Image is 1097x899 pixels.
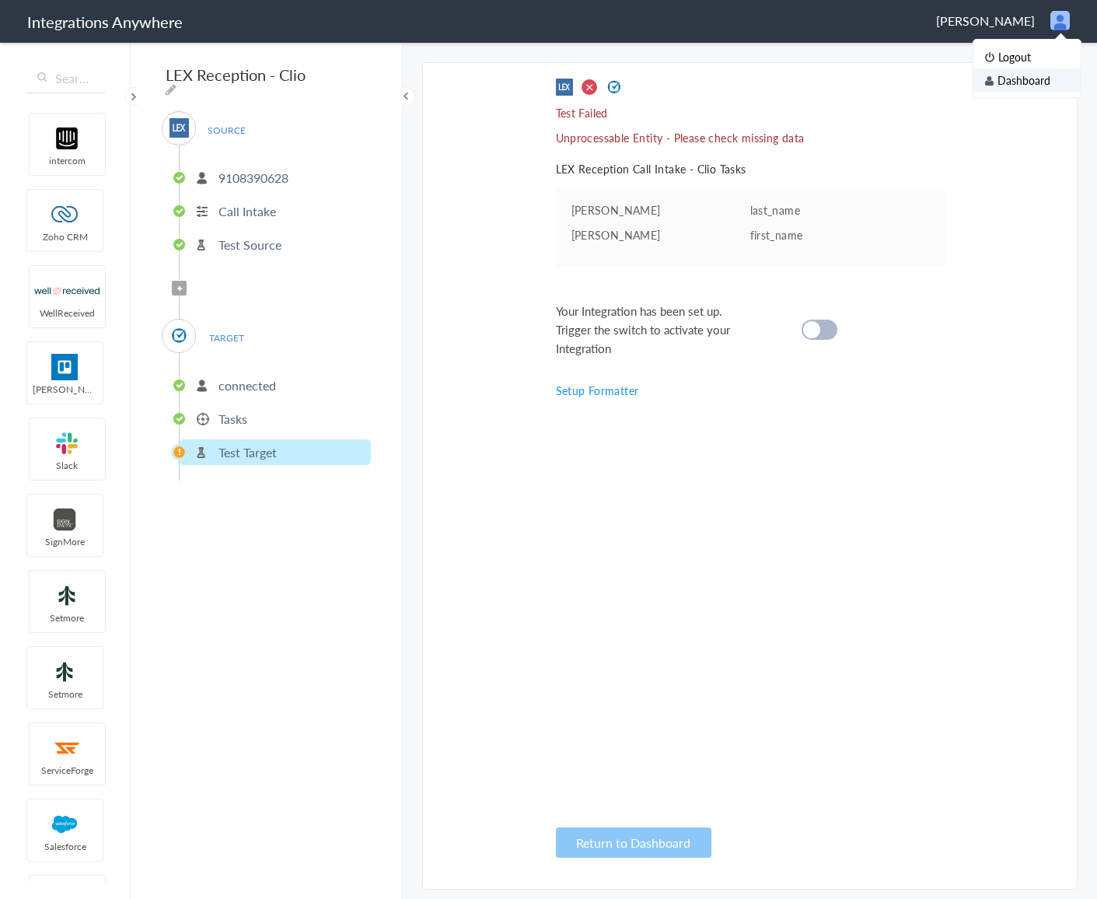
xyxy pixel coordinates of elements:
img: user.png [1050,11,1070,30]
img: target [606,79,623,96]
span: intercom [30,154,105,167]
span: Slack [30,459,105,472]
pre: [PERSON_NAME] [571,202,750,218]
p: last_name [750,202,929,218]
span: [PERSON_NAME] [936,12,1035,30]
img: source [556,79,573,96]
span: [PERSON_NAME] [27,383,103,396]
img: intercom-logo.svg [34,125,100,152]
img: clio-logo.svg [169,326,189,345]
span: WellReceived [30,306,105,320]
p: Test Target [218,443,277,461]
p: Test Source [218,236,281,254]
span: SignMore [27,535,103,548]
pre: [PERSON_NAME] [571,227,750,243]
button: Return to Dashboard [556,827,711,858]
p: Call Intake [218,202,276,220]
img: setmoreNew.jpg [34,582,100,609]
span: Setmore [27,687,103,701]
span: ServiceForge [30,764,105,777]
h5: LEX Reception Call Intake - Clio Tasks [556,161,945,177]
img: zoho-logo.svg [32,201,98,228]
span: TARGET [197,327,256,348]
input: Search... [26,64,105,93]
li: Logout [973,45,1081,68]
span: Setmore [30,611,105,624]
img: lex-app-logo.svg [169,118,189,138]
p: 9108390628 [218,169,288,187]
span: Salesforce [27,840,103,853]
p: Unprocessable Entity - Please check missing data [556,130,945,145]
span: SOURCE [197,120,256,141]
a: Setup Formatter [556,383,639,398]
p: first_name [750,227,929,243]
p: connected [218,376,276,394]
span: Zoho CRM [27,230,103,243]
img: signmore-logo.png [32,506,98,533]
img: salesforce-logo.svg [32,811,98,838]
p: Tasks [218,410,247,428]
img: wr-logo.svg [34,278,100,304]
img: setmoreNew.jpg [32,659,98,685]
li: Dashboard [973,68,1081,92]
span: Your Integration has been set up. Trigger the switch to activate your Integration [556,302,758,358]
h1: Integrations Anywhere [27,11,183,33]
img: serviceforge-icon.png [34,735,100,761]
img: trello.png [32,354,98,380]
p: Test Failed [556,105,945,121]
img: slack-logo.svg [34,430,100,456]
